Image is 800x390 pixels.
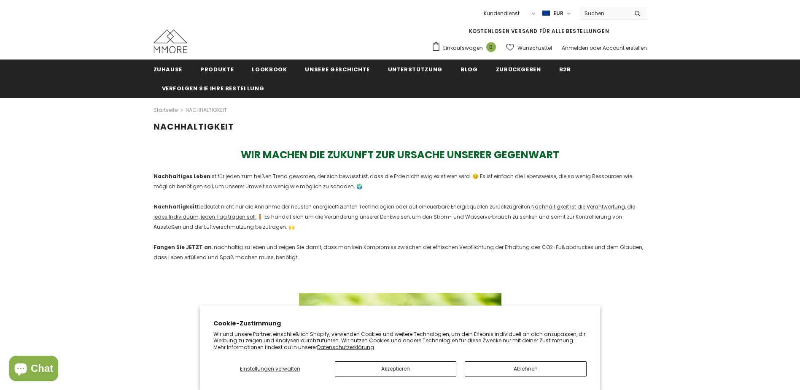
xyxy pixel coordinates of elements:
[200,65,234,73] span: Produkte
[154,242,647,263] p: , nachhaltig zu leben und zeigen Sie damit, dass man kein Kompromiss zwischen der ethischen Verpf...
[506,41,552,55] a: Wunschzettel
[559,65,571,73] span: B2B
[305,65,369,73] span: Unsere Geschichte
[469,27,609,35] span: KOSTENLOSEN VERSAND FÜR ALLE BESTELLUNGEN
[603,44,647,51] a: Account erstellen
[213,319,587,328] h2: Cookie-Zustimmung
[252,60,287,79] a: Lookbook
[162,79,264,97] a: Verfolgen Sie Ihre Bestellung
[517,44,552,52] span: Wunschzettel
[305,60,369,79] a: Unsere Geschichte
[154,203,197,210] strong: Nachhaltigkeit
[186,105,227,115] span: NACHHALTIGKEIT
[590,44,601,51] span: oder
[162,84,264,92] span: Verfolgen Sie Ihre Bestellung
[154,202,647,232] p: bedeutet nicht nur die Annahme der neusten energieeffizienten Technologien oder auf erneuerbare E...
[213,361,326,376] button: Einstellungen verwalten
[154,244,212,251] strong: Fangen Sie JETZT an
[154,171,647,192] p: ist für jeden zum heißen Trend geworden, der sich bewusst ist, dass die Erde nicht ewig existiere...
[562,44,588,51] a: Anmelden
[579,7,628,19] input: Search Site
[465,361,586,376] button: Ablehnen
[388,65,442,73] span: Unterstützung
[241,148,559,162] span: WIR MACHEN DIE ZUKUNFT ZUR URSACHE UNSERER GEGENWART
[496,65,541,73] span: Zurückgeben
[154,203,635,220] span: Nachhaltigkeit ist die Verantwortung, die jedes Individuum, jeden Tag tragen soll.
[240,365,300,372] span: Einstellungen verwalten
[154,60,183,79] a: Zuhause
[213,331,587,351] p: Wir und unsere Partner, einschließlich Shopify, verwenden Cookies und weitere Technologien, um de...
[154,30,187,53] img: MMORE Cases
[252,65,287,73] span: Lookbook
[154,173,210,180] strong: Nachhaltiges Leben
[7,356,61,383] inbox-online-store-chat: Onlineshop-Chat von Shopify
[496,60,541,79] a: Zurückgeben
[559,60,571,79] a: B2B
[443,44,483,52] span: Einkaufswagen
[484,10,520,17] span: Kundendienst
[200,60,234,79] a: Produkte
[154,65,183,73] span: Zuhause
[154,121,234,133] span: NACHHALTIGKEIT
[486,42,496,52] span: 0
[553,9,563,18] span: EUR
[461,65,478,73] span: Blog
[461,60,478,79] a: Blog
[317,344,374,351] a: Datenschutzerklärung
[431,41,500,54] a: Einkaufswagen 0
[154,105,178,115] a: Startseite
[335,361,456,376] button: Akzeptieren
[388,60,442,79] a: Unterstützung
